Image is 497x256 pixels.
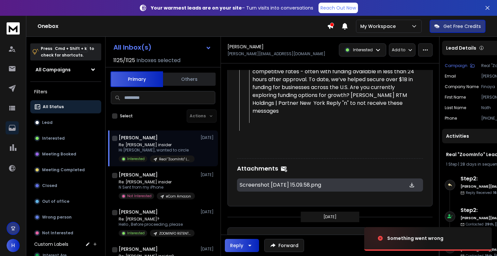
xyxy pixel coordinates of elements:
button: Get Free Credits [430,20,485,33]
p: Interested [42,136,65,141]
button: Lead [30,116,101,129]
p: [DATE] [323,214,337,220]
button: Reply [225,239,259,252]
label: Select [120,113,133,119]
p: My Workspace [360,23,398,30]
p: Meeting Booked [42,151,76,157]
button: All Campaigns [30,63,101,76]
p: Add to [392,47,405,53]
button: Campaign [445,63,475,68]
p: Not Interested [127,194,152,198]
span: 1 Step [446,161,457,167]
p: Re: [PERSON_NAME] insider [119,142,195,148]
button: Wrong person [30,211,101,224]
button: H [7,239,20,252]
span: Cmd + Shift + k [54,45,88,52]
strong: Your warmest leads are on your site [151,5,242,11]
h1: [PERSON_NAME] [227,43,264,50]
p: Phone [445,116,457,121]
button: Out of office [30,195,101,208]
p: Company Name [445,84,479,89]
p: Real "ZoomInfo" Lead List [159,157,191,162]
p: Hello , Before proceeding, please [119,222,195,227]
button: Closed [30,179,101,192]
h1: [PERSON_NAME] [119,246,158,252]
p: Press to check for shortcuts. [41,45,94,58]
h3: Inboxes selected [136,57,180,64]
p: Closed [42,183,57,188]
p: Get Free Credits [443,23,481,30]
span: 1125 / 1125 [113,57,135,64]
button: Meeting Booked [30,148,101,161]
p: [DATE] [201,246,215,252]
p: ZOOMINFO RETENTION CAMPAIGN [159,231,191,236]
p: Reach Out Now [320,5,356,11]
button: All Inbox(s) [108,41,217,54]
p: [DATE] [201,172,215,177]
p: Hi [PERSON_NAME], wanted to circle [119,148,195,153]
p: Re: [PERSON_NAME] insider [119,179,195,185]
img: image [364,221,430,256]
button: Forward [264,239,304,252]
button: Interested [30,132,101,145]
button: Meeting Completed [30,163,101,176]
p: First Name [445,95,466,100]
h1: [PERSON_NAME] [119,172,158,178]
h3: Custom Labels [34,241,68,247]
p: Last Name [445,105,466,110]
p: Lead Details [446,45,476,51]
button: Others [163,72,216,86]
div: Reply [230,242,243,249]
p: Re: [PERSON_NAME]? [119,217,195,222]
p: Not Interested [42,230,73,236]
p: eCom Amazon [166,194,191,199]
button: Primary [110,71,163,87]
h1: [PERSON_NAME] [119,209,158,215]
p: N Sent from my iPhone [119,185,195,190]
p: Interested [127,156,145,161]
p: Wrong person [42,215,72,220]
p: – Turn visits into conversations [151,5,313,11]
p: [DATE] [201,135,215,140]
h1: All Inbox(s) [113,44,152,51]
p: Interested [353,47,373,53]
p: Meeting Completed [42,167,85,173]
p: Lead [42,120,53,125]
h1: All Campaigns [35,66,71,73]
button: Not Interested [30,226,101,240]
p: Screenshot [DATE] 15.09.58.png [240,181,388,189]
p: Email [445,74,456,79]
p: [PERSON_NAME][EMAIL_ADDRESS][DOMAIN_NAME] [227,51,325,57]
p: [DATE] [201,209,215,215]
div: Something went wrong [387,235,443,242]
p: Interested [127,231,145,236]
h1: [PERSON_NAME] [119,134,158,141]
h3: Filters [30,87,101,96]
a: Reach Out Now [319,3,358,13]
h1: Onebox [37,22,327,30]
h1: Attachments [237,164,278,173]
p: Out of office [42,199,69,204]
img: logo [7,22,20,35]
p: All Status [43,104,64,109]
p: Campaign [445,63,467,68]
button: All Status [30,100,101,113]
